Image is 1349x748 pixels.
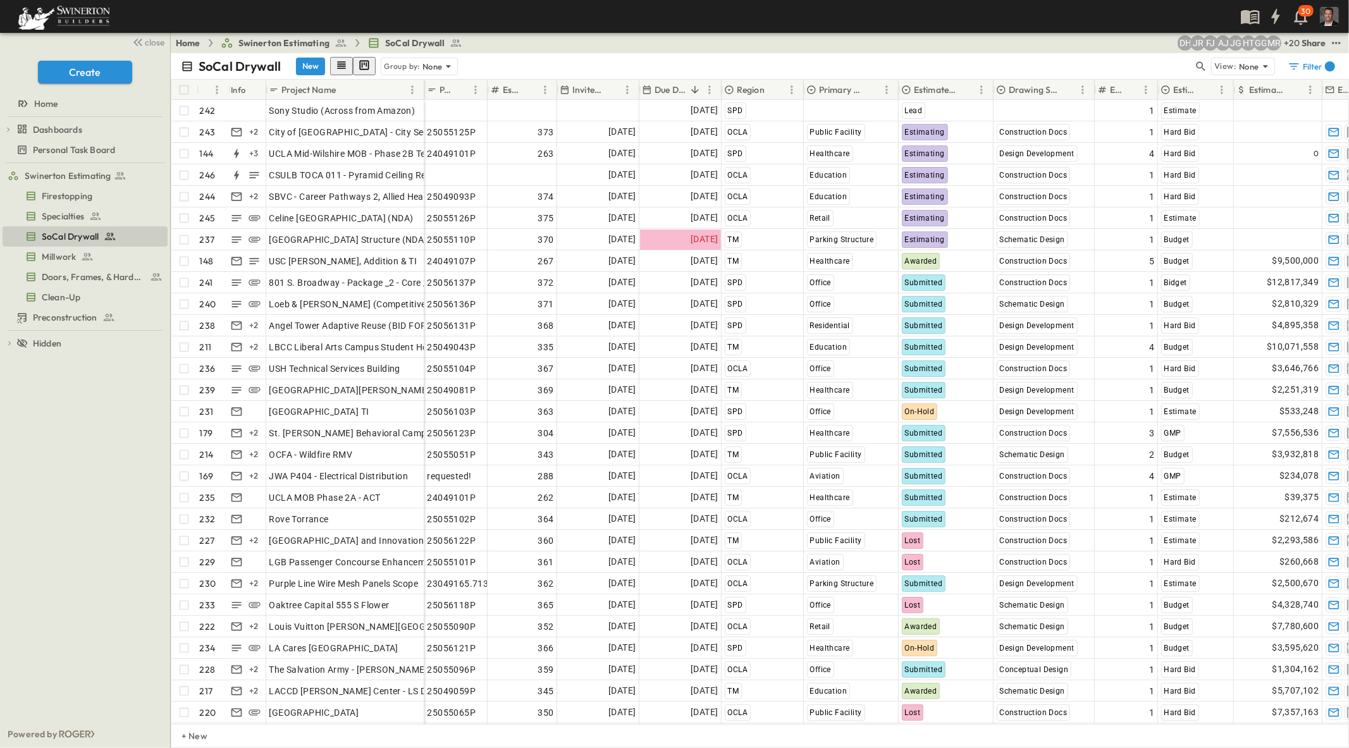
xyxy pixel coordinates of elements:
[1149,169,1154,181] span: 1
[176,37,470,49] nav: breadcrumbs
[1214,59,1236,73] p: View:
[728,106,743,115] span: SPD
[3,288,165,306] a: Clean-Up
[1272,383,1319,397] span: $2,251,319
[810,149,850,158] span: Healthcare
[1272,426,1319,440] span: $7,556,536
[200,255,214,267] p: 148
[905,321,943,330] span: Submitted
[810,300,831,309] span: Office
[1000,214,1068,223] span: Construction Docs
[428,341,476,353] span: 25049043P
[269,147,621,160] span: UCLA Mid-Wilshire MOB - Phase 2B Tenant Improvements Floors 1-3 100% SD Budget
[691,297,718,311] span: [DATE]
[1178,35,1193,51] div: Daryll Hayward (daryll.hayward@swinerton.com)
[38,61,132,83] button: Create
[728,364,748,373] span: OCLA
[1000,192,1068,201] span: Construction Docs
[1000,321,1075,330] span: Design Development
[1284,37,1297,49] p: + 20
[231,72,246,107] div: Info
[691,254,718,268] span: [DATE]
[1000,128,1068,137] span: Construction Docs
[338,83,352,97] button: Sort
[3,95,165,113] a: Home
[353,57,376,75] button: kanban view
[247,125,262,140] div: + 2
[538,126,553,138] span: 373
[200,212,216,224] p: 245
[16,121,165,138] a: Dashboards
[33,123,82,136] span: Dashboards
[728,407,743,416] span: SPD
[960,83,974,97] button: Sort
[384,60,420,73] p: Group by:
[428,276,476,289] span: 25056137P
[200,169,216,181] p: 246
[691,168,718,182] span: [DATE]
[209,82,225,97] button: Menu
[608,146,636,161] span: [DATE]
[810,192,847,201] span: Education
[702,82,717,97] button: Menu
[819,83,863,96] p: Primary Market
[905,128,945,137] span: Estimating
[810,235,874,244] span: Parking Structure
[269,104,416,117] span: Sony Studio (Across from Amazon)
[1164,128,1196,137] span: Hard Bid
[608,383,636,397] span: [DATE]
[606,83,620,97] button: Sort
[728,386,739,395] span: TM
[905,235,945,244] span: Estimating
[3,206,168,226] div: Specialtiestest
[608,297,636,311] span: [DATE]
[3,309,165,326] a: Preconstruction
[1164,171,1196,180] span: Hard Bid
[269,276,499,289] span: 801 S. Broadway - Package _2 - Core _ Shell Renovation
[200,319,216,332] p: 238
[3,140,168,160] div: Personal Task Boardtest
[428,147,476,160] span: 24049101P
[1149,319,1154,332] span: 1
[728,171,748,180] span: OCLA
[269,233,428,246] span: [GEOGRAPHIC_DATA] Structure (NDA)
[608,318,636,333] span: [DATE]
[1149,362,1154,375] span: 1
[524,83,538,97] button: Sort
[691,275,718,290] span: [DATE]
[572,83,603,96] p: Invite Date
[1266,35,1281,51] div: Meghana Raj (meghana.raj@swinerton.com)
[1267,340,1319,354] span: $10,071,558
[691,146,718,161] span: [DATE]
[3,267,168,287] div: Doors, Frames, & Hardwaretest
[200,104,216,117] p: 242
[1214,82,1229,97] button: Menu
[8,167,165,185] a: Swinerton Estimating
[810,257,850,266] span: Healthcare
[269,212,414,224] span: Celine [GEOGRAPHIC_DATA] (NDA)
[538,233,553,246] span: 370
[1254,35,1269,51] div: Gerrad Gerber (gerrad.gerber@swinerton.com)
[428,298,476,310] span: 25056136P
[428,255,476,267] span: 24049107P
[1000,300,1065,309] span: Schematic Design
[1000,407,1075,416] span: Design Development
[879,82,894,97] button: Menu
[405,82,420,97] button: Menu
[1149,255,1154,267] span: 5
[905,149,945,158] span: Estimating
[1267,275,1319,290] span: $12,817,349
[428,362,476,375] span: 25055104P
[1288,60,1335,73] div: Filter
[25,169,111,182] span: Swinerton Estimating
[728,321,743,330] span: SPD
[691,103,718,118] span: [DATE]
[691,404,718,419] span: [DATE]
[1164,278,1187,287] span: Bidget
[974,82,989,97] button: Menu
[1000,171,1068,180] span: Construction Docs
[905,343,943,352] span: Submitted
[1228,35,1243,51] div: Jorge Garcia (jorgarcia@swinerton.com)
[538,384,553,396] span: 369
[330,57,353,75] button: row view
